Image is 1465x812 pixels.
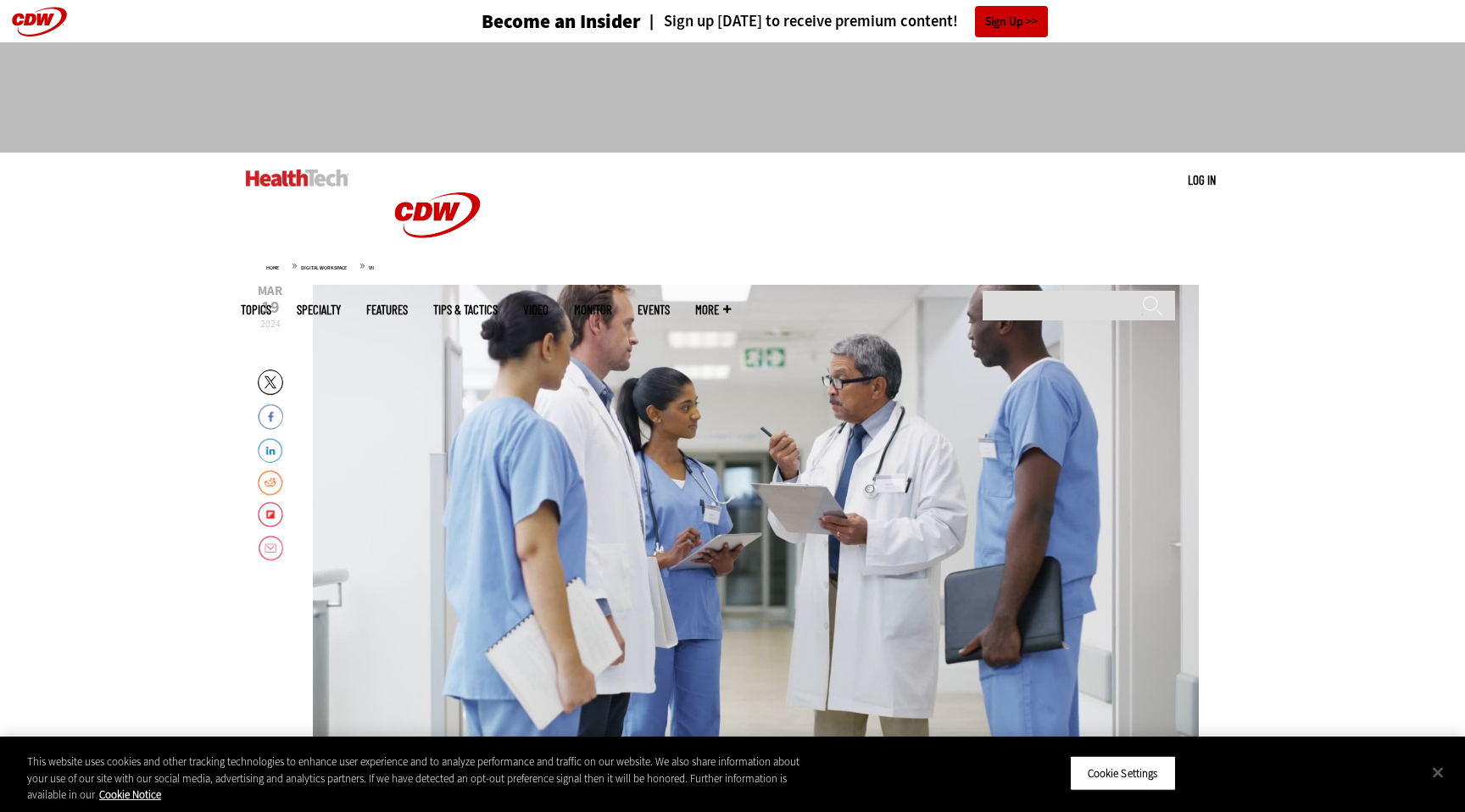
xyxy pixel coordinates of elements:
a: CDW [374,264,501,282]
div: Play or Pause Video [722,505,790,573]
a: Video [523,303,549,316]
div: User menu [1188,171,1216,189]
img: Home [246,170,348,186]
div: This website uses cookies and other tracking technologies to enhance user experience and to analy... [27,754,805,804]
a: Log in [1188,172,1216,187]
span: Specialty [297,303,341,316]
button: Cookie Settings [1070,755,1176,791]
h3: Become an Insider [482,12,641,31]
a: MonITor [574,303,612,316]
div: Video viewer [313,285,1199,793]
a: Features [366,303,408,316]
a: Events [638,303,670,316]
div: Social Share [1171,288,1195,312]
a: More information about your privacy [99,787,161,802]
a: Tips & Tactics [433,303,498,316]
a: Become an Insider [418,12,641,31]
iframe: advertisement [424,59,1041,136]
img: Home [374,153,501,278]
a: Sign up [DATE] to receive premium content! [641,14,958,30]
span: Topics [241,303,271,316]
span: More [695,303,731,316]
button: Close [1419,754,1457,791]
a: Sign Up [975,6,1048,37]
